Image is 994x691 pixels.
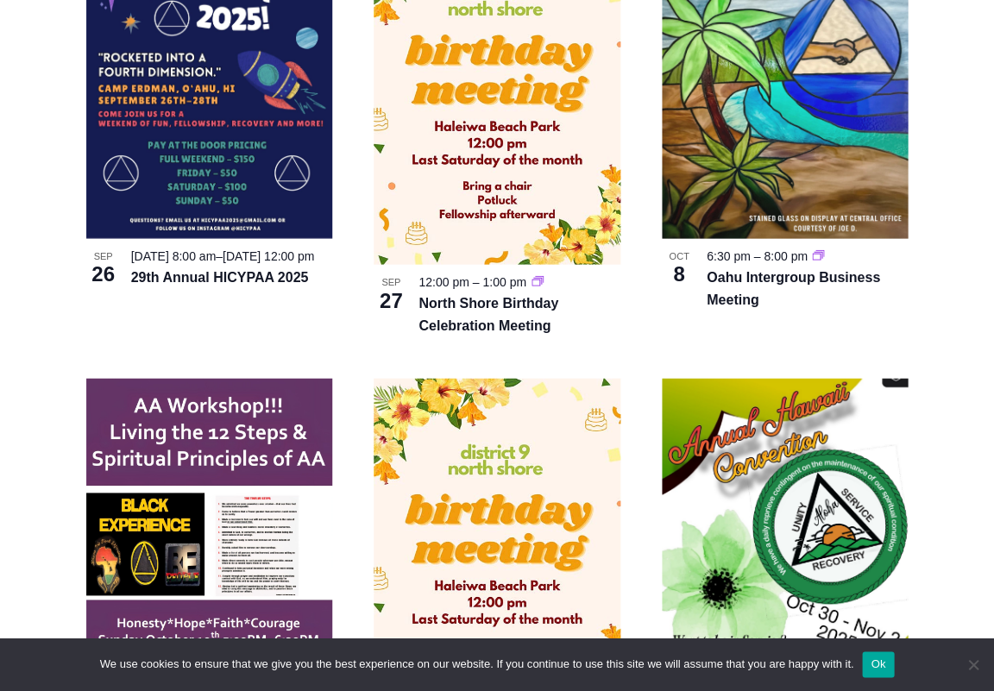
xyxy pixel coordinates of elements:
[707,269,880,306] a: Oahu Intergroup Business Meeting
[100,656,853,673] span: We use cookies to ensure that we give you the best experience on our website. If you continue to ...
[374,274,408,289] span: Sep
[131,246,333,266] div: –
[223,248,314,262] span: [DATE] 12:00 pm
[482,274,526,288] time: 1:00 pm
[86,378,333,674] img: Screenshot_20250913_111039_Drive
[131,269,309,284] a: 29th Annual HICYPAA 2025
[532,274,544,288] a: Event series: North Shore Birthday Celebration Meeting
[964,656,981,673] span: No
[764,248,808,262] time: 8:00 pm
[418,295,558,332] a: North Shore Birthday Celebration Meeting
[662,248,696,263] span: Oct
[374,286,408,315] span: 27
[131,248,217,262] span: [DATE] 8:00 am
[662,259,696,288] span: 8
[418,274,469,288] time: 12:00 pm
[86,248,121,263] span: Sep
[753,248,760,262] span: –
[812,248,824,262] a: Event series: Oahu Intergroup Business Meeting
[707,248,751,262] time: 6:30 pm
[472,274,479,288] span: –
[862,651,894,677] button: Ok
[86,259,121,288] span: 26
